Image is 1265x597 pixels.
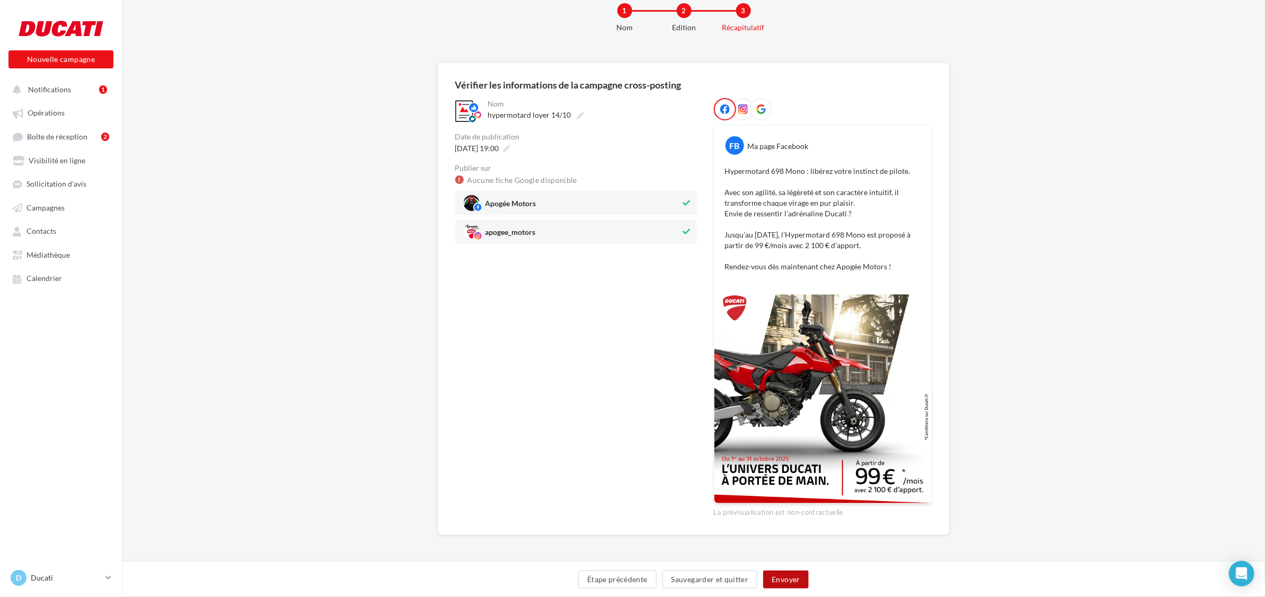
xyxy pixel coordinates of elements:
[726,136,744,155] div: FB
[455,133,697,141] div: Date de publication
[455,144,499,153] span: [DATE] 19:00
[8,50,113,68] button: Nouvelle campagne
[99,85,107,94] div: 1
[578,570,657,589] button: Étape précédente
[16,573,21,583] span: D
[29,156,85,165] span: Visibilité en ligne
[650,22,718,33] div: Edition
[677,3,692,18] div: 2
[28,85,71,94] span: Notifications
[6,245,116,264] a: Médiathèque
[6,198,116,217] a: Campagnes
[617,3,632,18] div: 1
[455,80,682,90] div: Vérifier les informations de la campagne cross-posting
[710,22,777,33] div: Récapitulatif
[28,109,65,118] span: Opérations
[591,22,659,33] div: Nom
[1229,561,1254,586] div: Open Intercom Messenger
[6,151,116,170] a: Visibilité en ligne
[8,568,113,588] a: D Ducati
[6,221,116,240] a: Contacts
[27,132,87,141] span: Boîte de réception
[101,133,109,141] div: 2
[488,100,695,108] div: Nom
[26,203,65,212] span: Campagnes
[6,127,116,146] a: Boîte de réception2
[763,570,808,589] button: Envoyer
[736,3,751,18] div: 3
[714,504,932,517] div: La prévisualisation est non-contractuelle
[26,274,62,283] span: Calendrier
[6,174,116,193] a: Sollicitation d'avis
[662,570,758,589] button: Sauvegarder et quitter
[455,164,697,172] div: Publier sur
[6,103,116,122] a: Opérations
[6,268,116,287] a: Calendrier
[725,166,921,272] p: Hypermotard 698 Mono : libérez votre instinct de pilote. Avec son agilité, sa légèreté et son car...
[485,229,536,240] span: apogee_motors
[485,200,536,212] span: Apogée Motors
[748,141,809,152] div: Ma page Facebook
[6,80,111,99] button: Notifications 1
[26,250,70,259] span: Médiathèque
[26,227,56,236] span: Contacts
[31,573,101,583] p: Ducati
[26,180,86,189] span: Sollicitation d'avis
[488,110,571,119] span: hypermotard loyer 14/10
